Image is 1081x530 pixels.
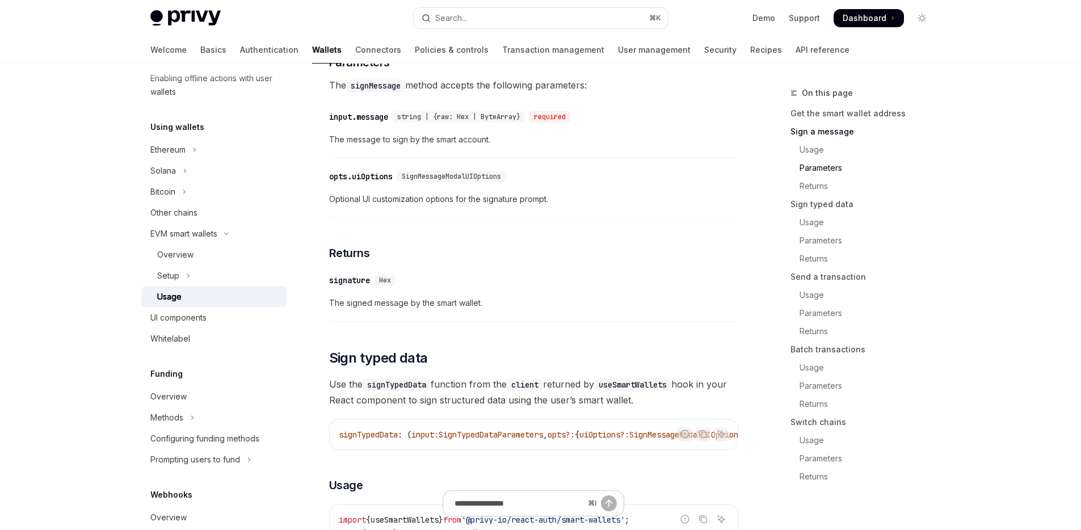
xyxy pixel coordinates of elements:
code: useSmartWallets [594,378,671,391]
span: Use the function from the returned by hook in your React component to sign structured data using ... [329,376,738,408]
a: Support [789,12,820,24]
span: input [411,430,434,440]
button: Toggle dark mode [913,9,931,27]
h5: Webhooks [150,488,192,502]
a: Basics [200,36,226,64]
div: Ethereum [150,143,186,157]
a: Usage [790,141,940,159]
a: Returns [790,468,940,486]
div: Usage [157,290,182,304]
a: Demo [752,12,775,24]
div: opts.uiOptions [329,171,393,182]
a: Usage [790,286,940,304]
span: Sign typed data [329,349,428,367]
button: Toggle Bitcoin section [141,182,287,202]
a: Usage [790,431,940,449]
span: SignMessageModalUIOptions [629,430,743,440]
span: SignTypedDataParameters [439,430,543,440]
div: EVM smart wallets [150,227,217,241]
span: { [575,430,579,440]
button: Send message [601,495,617,511]
code: signTypedData [363,378,431,391]
span: ?: [620,430,629,440]
div: input.message [329,111,388,123]
span: signTypedData [339,430,398,440]
span: ?: [566,430,575,440]
h5: Using wallets [150,120,204,134]
a: Enabling offline actions with user wallets [141,68,287,102]
a: Returns [790,177,940,195]
a: Switch chains [790,413,940,431]
a: Parameters [790,232,940,250]
button: Toggle Methods section [141,407,287,428]
a: Batch transactions [790,340,940,359]
button: Toggle Ethereum section [141,140,287,160]
a: UI components [141,308,287,328]
a: Sign a message [790,123,940,141]
a: Dashboard [834,9,904,27]
span: The signed message by the smart wallet. [329,296,738,310]
span: opts [548,430,566,440]
a: User management [618,36,691,64]
a: Overview [141,507,287,528]
a: Security [704,36,737,64]
a: Usage [141,287,287,307]
span: : ( [398,430,411,440]
a: Whitelabel [141,329,287,349]
a: Returns [790,395,940,413]
code: client [507,378,543,391]
div: UI components [150,311,207,325]
a: API reference [796,36,849,64]
span: Optional UI customization options for the signature prompt. [329,192,738,206]
a: Usage [790,359,940,377]
div: Overview [150,511,187,524]
input: Ask a question... [455,491,583,516]
img: light logo [150,10,221,26]
span: Dashboard [843,12,886,24]
a: Sign typed data [790,195,940,213]
a: Parameters [790,377,940,395]
a: Overview [141,245,287,265]
button: Toggle Solana section [141,161,287,181]
div: Whitelabel [150,332,190,346]
button: Report incorrect code [678,427,692,441]
span: Hex [379,276,391,285]
a: Returns [790,322,940,340]
span: The method accepts the following parameters: [329,77,738,93]
button: Open search [414,8,668,28]
div: Methods [150,411,183,424]
a: Connectors [355,36,401,64]
a: Parameters [790,159,940,177]
span: On this page [802,86,853,100]
div: required [529,111,570,123]
span: uiOptions [579,430,620,440]
div: Overview [150,390,187,403]
div: Other chains [150,206,197,220]
a: Usage [790,213,940,232]
span: SignMessageModalUIOptions [402,172,501,181]
code: signMessage [346,79,405,92]
a: Welcome [150,36,187,64]
button: Toggle Setup section [141,266,287,286]
div: Configuring funding methods [150,432,259,445]
a: Parameters [790,449,940,468]
button: Toggle Prompting users to fund section [141,449,287,470]
span: : [434,430,439,440]
span: The message to sign by the smart account. [329,133,738,146]
button: Ask AI [714,427,729,441]
div: Solana [150,164,176,178]
a: Configuring funding methods [141,428,287,449]
button: Toggle EVM smart wallets section [141,224,287,244]
div: Setup [157,269,179,283]
span: , [543,430,548,440]
a: Authentication [240,36,298,64]
a: Parameters [790,304,940,322]
a: Returns [790,250,940,268]
span: Usage [329,477,363,493]
div: signature [329,275,370,286]
div: Prompting users to fund [150,453,240,466]
div: Overview [157,248,194,262]
a: Get the smart wallet address [790,104,940,123]
div: Search... [435,11,467,25]
a: Other chains [141,203,287,223]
